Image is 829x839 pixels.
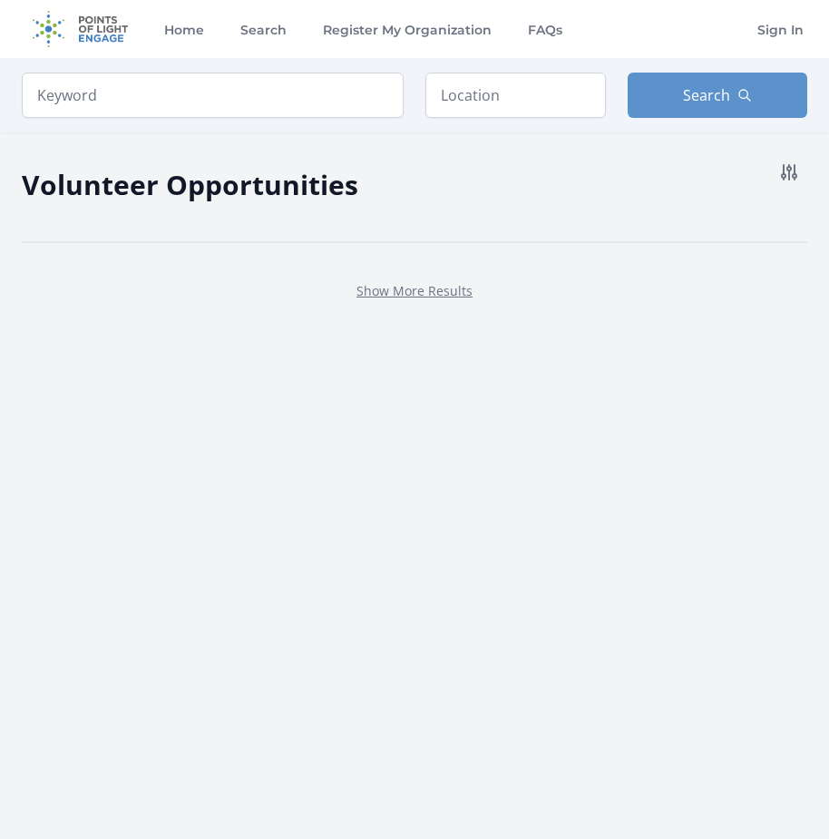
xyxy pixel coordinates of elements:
input: Keyword [22,73,404,118]
button: Search [628,73,808,118]
h2: Volunteer Opportunities [22,164,358,205]
input: Location [425,73,606,118]
span: Search [683,84,730,106]
a: Show More Results [356,282,473,299]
